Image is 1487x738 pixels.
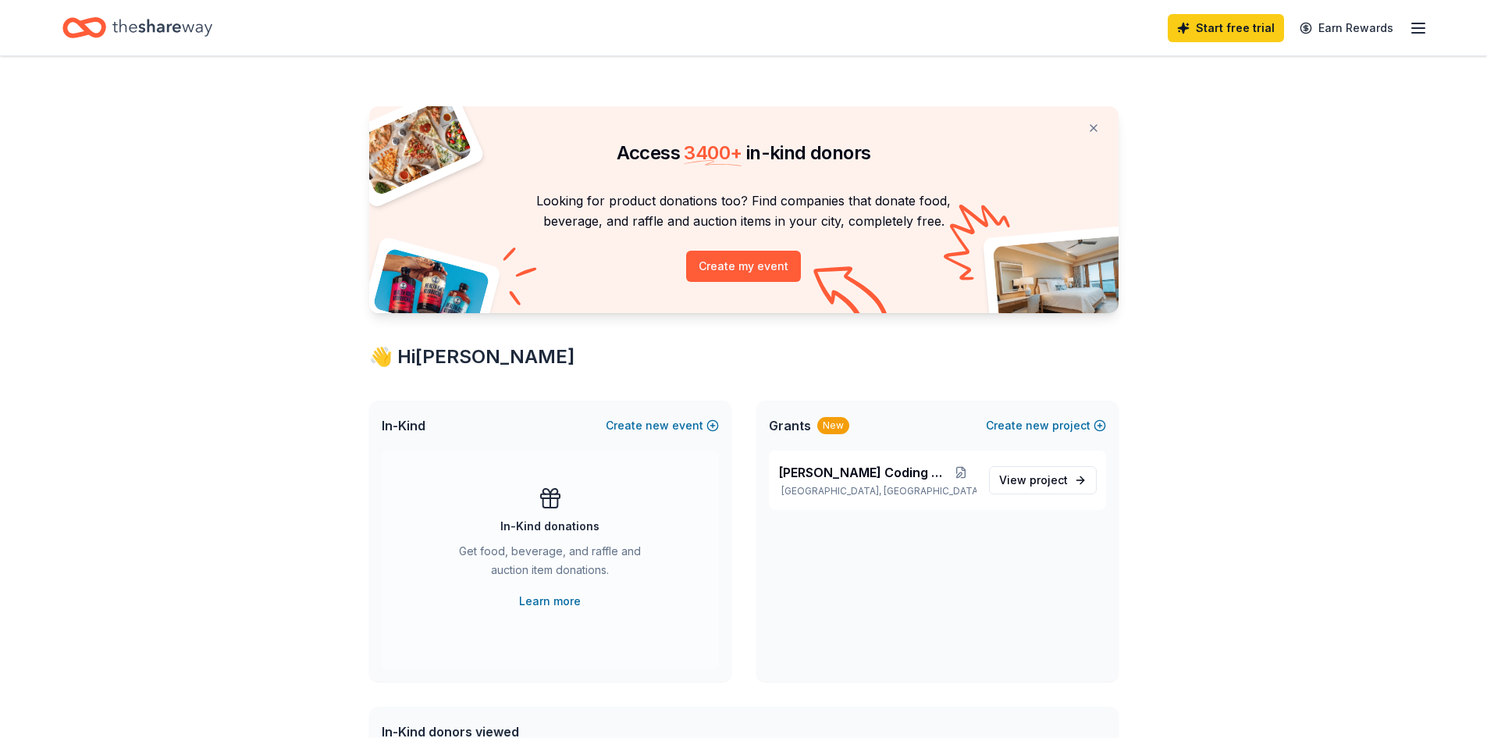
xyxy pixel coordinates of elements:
[1168,14,1284,42] a: Start free trial
[684,141,742,164] span: 3400 +
[686,251,801,282] button: Create my event
[778,463,947,482] span: [PERSON_NAME] Coding Lab
[646,416,669,435] span: new
[817,417,849,434] div: New
[62,9,212,46] a: Home
[351,97,473,197] img: Pizza
[382,416,425,435] span: In-Kind
[813,266,891,325] img: Curvy arrow
[1290,14,1403,42] a: Earn Rewards
[1026,416,1049,435] span: new
[369,344,1119,369] div: 👋 Hi [PERSON_NAME]
[617,141,871,164] span: Access in-kind donors
[606,416,719,435] button: Createnewevent
[986,416,1106,435] button: Createnewproject
[500,517,599,536] div: In-Kind donations
[769,416,811,435] span: Grants
[778,485,977,497] p: [GEOGRAPHIC_DATA], [GEOGRAPHIC_DATA]
[444,542,656,586] div: Get food, beverage, and raffle and auction item donations.
[1030,473,1068,487] span: project
[989,466,1097,494] a: View project
[388,191,1100,232] p: Looking for product donations too? Find companies that donate food, beverage, and raffle and auct...
[999,471,1068,490] span: View
[519,592,581,611] a: Learn more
